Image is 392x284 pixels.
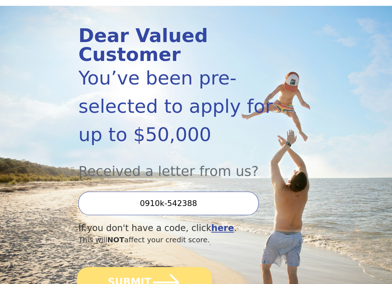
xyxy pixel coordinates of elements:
[78,26,278,64] div: Dear Valued Customer
[78,149,278,182] div: Received a letter from us?
[78,192,259,215] input: Enter your Offer Code:
[78,64,278,149] div: You’ve been pre-selected to apply for up to $50,000
[78,235,278,246] div: This will affect your credit score.
[107,236,124,244] span: NOT
[211,223,234,233] a: here
[78,222,278,235] div: If you don't have a code, click .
